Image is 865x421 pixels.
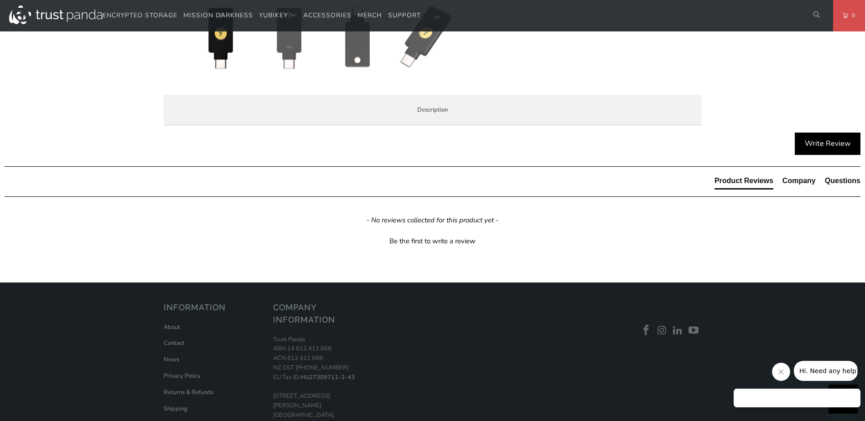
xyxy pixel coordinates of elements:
[103,5,421,26] nav: Translation missing: en.navigation.header.main_nav
[103,5,177,26] a: Encrypted Storage
[655,325,669,337] a: Trust Panda Australia on Instagram
[5,6,66,14] span: Hi. Need any help?
[300,373,355,381] a: HU27309711-2-43
[794,361,858,381] iframe: Message from company
[715,176,773,186] div: Product Reviews
[164,355,179,364] a: News
[164,388,213,396] a: Returns & Refunds
[257,5,321,69] img: Security Key C (NFC) by Yubico - Trust Panda
[164,339,185,347] a: Contact
[388,11,421,20] span: Support
[848,10,855,21] span: 0
[671,325,685,337] a: Trust Panda Australia on LinkedIn
[103,11,177,20] span: Encrypted Storage
[303,11,352,20] span: Accessories
[388,5,421,26] a: Support
[640,325,653,337] a: Trust Panda Australia on Facebook
[772,363,790,381] iframe: Close message
[357,5,382,26] a: Merch
[9,5,103,24] img: Trust Panda Australia
[189,5,253,69] img: Security Key C (NFC) by Yubico - Trust Panda
[389,236,476,246] div: Be the first to write a review
[5,234,860,246] div: Be the first to write a review
[303,5,352,26] a: Accessories
[259,5,297,26] summary: YubiKey
[829,385,858,414] iframe: Button to launch messaging window
[164,405,187,413] a: Shipping
[259,11,288,20] span: YubiKey
[183,5,253,26] a: Mission Darkness
[715,176,860,194] div: Reviews Tabs
[795,133,860,155] div: Write Review
[367,216,498,225] em: - No reviews collected for this product yet -
[164,323,180,331] a: About
[326,5,389,69] img: Security Key C (NFC) by Yubico - Trust Panda
[357,11,382,20] span: Merch
[164,95,702,125] label: Description
[687,325,701,337] a: Trust Panda Australia on YouTube
[164,372,201,380] a: Privacy Policy
[183,11,253,20] span: Mission Darkness
[782,176,816,186] div: Company
[394,5,458,69] img: Security Key C (NFC) by Yubico - Trust Panda
[825,176,860,186] div: Questions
